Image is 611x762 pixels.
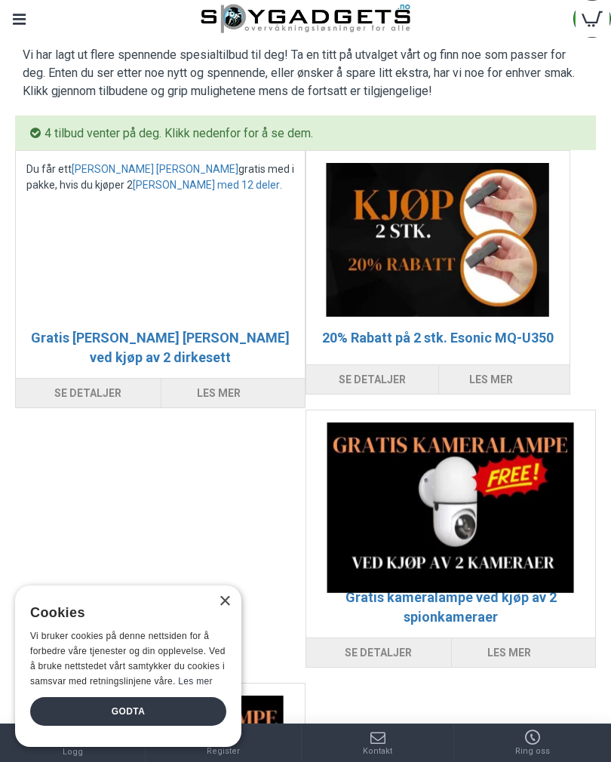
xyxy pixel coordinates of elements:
[322,328,554,347] a: 20% Rabatt på 2 stk. Esonic MQ-U350
[63,746,83,759] span: Logg
[306,365,438,394] button: Se detaljer
[207,745,240,758] span: Register
[201,4,410,34] img: SpyGadgets.no
[30,697,226,726] div: Godta
[219,596,230,607] div: Close
[30,631,226,686] span: Vi bruker cookies på denne nettsiden for å forbedre våre tjenester og din opplevelse. Ved å bruke...
[178,676,212,687] a: Les mer, opens a new window
[454,724,611,762] a: Ring oss
[302,724,453,762] a: Kontakt
[321,588,580,625] a: Gratis kameralampe ved kjøp av 2 spionkameraer
[31,328,290,366] a: Gratis [PERSON_NAME] [PERSON_NAME] ved kjøp av 2 dirkesett
[15,115,596,150] div: 4 tilbud venter på deg. Klikk nedenfor for å se dem.
[16,379,161,407] button: Se detaljer
[451,638,566,667] a: Les mer
[438,365,544,394] a: Les mer
[161,379,276,407] a: Les mer
[133,177,280,193] a: [PERSON_NAME] med 12 deler
[306,638,451,667] button: Se detaljer
[26,161,294,193] div: Du får ett gratis med i pakke, hvis du kjøper 2 .
[30,597,216,629] div: Cookies
[72,161,238,177] a: [PERSON_NAME] [PERSON_NAME]
[15,38,596,108] p: Vi har lagt ut flere spennende spesialtilbud til deg! Ta en titt på utvalget vårt og finn noe som...
[318,163,557,317] img: 20% Rabatt på 2 stk. Esonic MQ-U350
[515,745,550,758] span: Ring oss
[363,745,392,758] span: Kontakt
[318,422,583,592] img: Gratis kameralampe ved kjøp av 2 spionkameraer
